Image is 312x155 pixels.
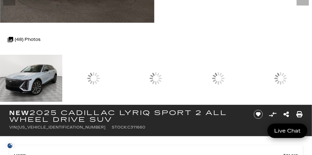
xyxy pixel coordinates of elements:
[112,125,127,129] span: Stock:
[9,109,29,117] strong: New
[9,109,245,123] h1: 2025 Cadillac LYRIQ Sport 2 All Wheel Drive SUV
[268,110,277,119] button: Compare vehicle
[17,125,106,129] span: [US_VEHICLE_IDENTIFICATION_NUMBER]
[127,125,145,129] span: C311660
[9,125,17,129] span: VIN:
[252,109,265,119] button: Save vehicle
[271,127,304,134] span: Live Chat
[5,32,44,47] div: (48) Photos
[3,142,17,149] section: Click to Open Cookie Consent Modal
[3,142,17,149] img: Opt-Out Icon
[268,124,307,138] a: Live Chat
[283,110,289,119] a: Share this New 2025 Cadillac LYRIQ Sport 2 All Wheel Drive SUV
[297,110,303,119] a: Print this New 2025 Cadillac LYRIQ Sport 2 All Wheel Drive SUV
